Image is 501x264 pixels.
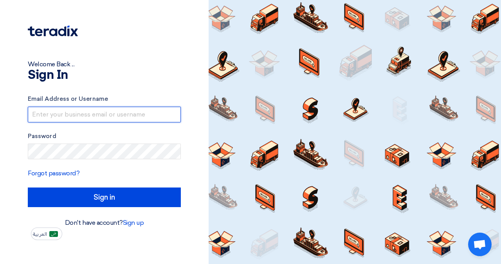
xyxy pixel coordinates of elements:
a: Sign up [123,219,144,226]
span: العربية [33,231,47,237]
a: Forgot password? [28,169,79,177]
button: العربية [31,228,62,240]
img: ar-AR.png [49,231,58,237]
div: Welcome Back ... [28,60,181,69]
a: Open chat [468,233,492,256]
div: Don't have account? [28,218,181,228]
label: Password [28,132,181,141]
input: Enter your business email or username [28,107,181,122]
img: Teradix logo [28,25,78,36]
h1: Sign In [28,69,181,82]
label: Email Address or Username [28,95,181,104]
input: Sign in [28,188,181,207]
